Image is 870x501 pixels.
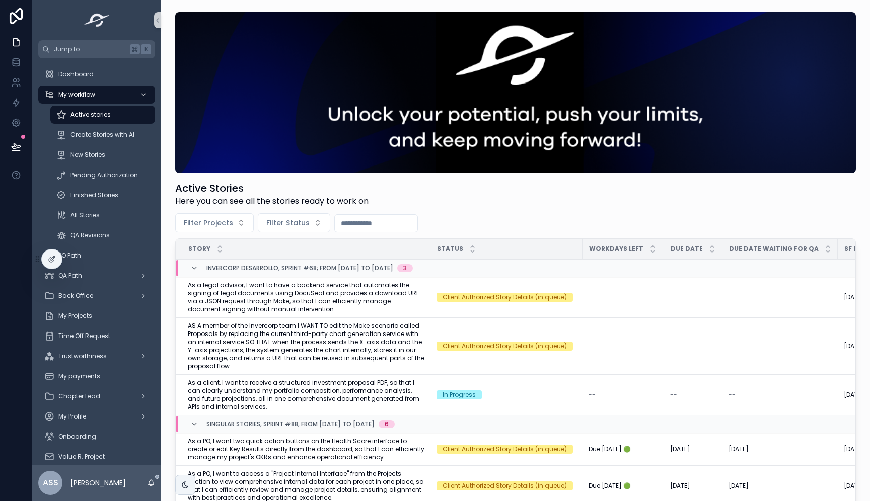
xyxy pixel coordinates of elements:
span: My payments [58,372,100,380]
a: Time Off Request [38,327,155,345]
span: [DATE] [729,445,749,453]
div: In Progress [443,390,476,399]
span: [DATE] [844,391,864,399]
span: -- [670,293,677,301]
button: Select Button [258,213,330,232]
a: AS A member of the Invercorp team I WANT TO edit the Make scenario called Proposals by replacing ... [188,322,424,370]
div: 3 [403,264,407,272]
span: -- [589,391,596,399]
a: QA Path [38,267,155,285]
span: My Projects [58,312,92,320]
span: All Stories [70,211,100,219]
a: Value R. Project [38,448,155,466]
a: Trustworthiness [38,347,155,365]
span: New Stories [70,151,105,159]
span: Finished Stories [70,191,118,199]
a: As a client, I want to receive a structured investment proposal PDF, so that I can clearly unders... [188,379,424,411]
a: -- [589,342,658,350]
span: Back Office [58,292,93,300]
img: App logo [81,12,113,28]
a: Create Stories with AI [50,126,155,144]
a: As a PO, I want two quick action buttons on the Health Score interface to create or edit Key Resu... [188,437,424,461]
span: Chapter Lead [58,392,100,400]
div: Client Authorized Story Details (in queue) [443,481,567,490]
a: My Projects [38,307,155,325]
a: All Stories [50,206,155,224]
span: My workflow [58,91,95,99]
a: Due [DATE] 🟢 [589,445,658,453]
span: K [142,45,150,53]
span: [DATE] [844,293,864,301]
a: [DATE] [670,445,716,453]
span: Create Stories with AI [70,131,134,139]
span: Story [188,245,210,253]
a: My payments [38,367,155,385]
div: scrollable content [32,58,161,465]
span: -- [729,342,736,350]
span: [DATE] [670,482,690,490]
div: Client Authorized Story Details (in queue) [443,342,567,351]
a: PO Path [38,246,155,265]
span: QA Path [58,272,82,280]
a: -- [729,342,832,350]
a: [DATE] [729,445,832,453]
span: Filter Projects [184,218,233,228]
span: [DATE] [729,482,749,490]
span: Value R. Project [58,453,105,461]
span: -- [670,342,677,350]
span: Singular Stories; Sprint #88; From [DATE] to [DATE] [206,420,375,428]
h1: Active Stories [175,181,369,195]
a: Client Authorized Story Details (in queue) [437,293,576,302]
a: Dashboard [38,65,155,83]
span: Pending Authorization [70,171,138,179]
div: 6 [385,420,389,428]
span: Due [DATE] 🟢 [589,445,631,453]
div: Client Authorized Story Details (in queue) [443,445,567,454]
span: -- [729,293,736,301]
span: My Profile [58,412,86,421]
span: [DATE] [670,445,690,453]
a: -- [729,391,832,399]
span: Filter Status [266,218,310,228]
span: PO Path [58,252,81,260]
a: Back Office [38,287,155,305]
span: [DATE] [844,445,864,453]
span: Due Date [671,245,703,253]
a: Client Authorized Story Details (in queue) [437,342,576,351]
a: -- [589,293,658,301]
a: Client Authorized Story Details (in queue) [437,481,576,490]
button: Jump to...K [38,40,155,58]
span: Time Off Request [58,332,110,340]
span: Workdays Left [589,245,643,253]
a: Due [DATE] 🟢 [589,482,658,490]
span: Status [437,245,463,253]
span: Due Date Waiting for QA [729,245,819,253]
span: -- [589,293,596,301]
span: [DATE] [844,342,864,350]
a: [DATE] [729,482,832,490]
span: Active stories [70,111,111,119]
a: -- [589,391,658,399]
a: As a legal advisor, I want to have a backend service that automates the signing of legal document... [188,281,424,313]
a: New Stories [50,146,155,164]
a: -- [670,293,716,301]
a: Chapter Lead [38,387,155,405]
span: -- [670,391,677,399]
a: Active stories [50,106,155,124]
span: Trustworthiness [58,352,107,360]
a: My workflow [38,86,155,104]
a: QA Revisions [50,226,155,244]
p: [PERSON_NAME] [70,478,126,488]
a: My Profile [38,407,155,426]
span: QA Revisions [70,231,110,239]
span: Dashboard [58,70,94,78]
span: Onboarding [58,433,96,441]
span: Due [DATE] 🟢 [589,482,631,490]
span: -- [729,391,736,399]
a: Client Authorized Story Details (in queue) [437,445,576,454]
span: Invercorp Desarrollo; Sprint #68; From [DATE] to [DATE] [206,264,393,272]
button: Select Button [175,213,254,232]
